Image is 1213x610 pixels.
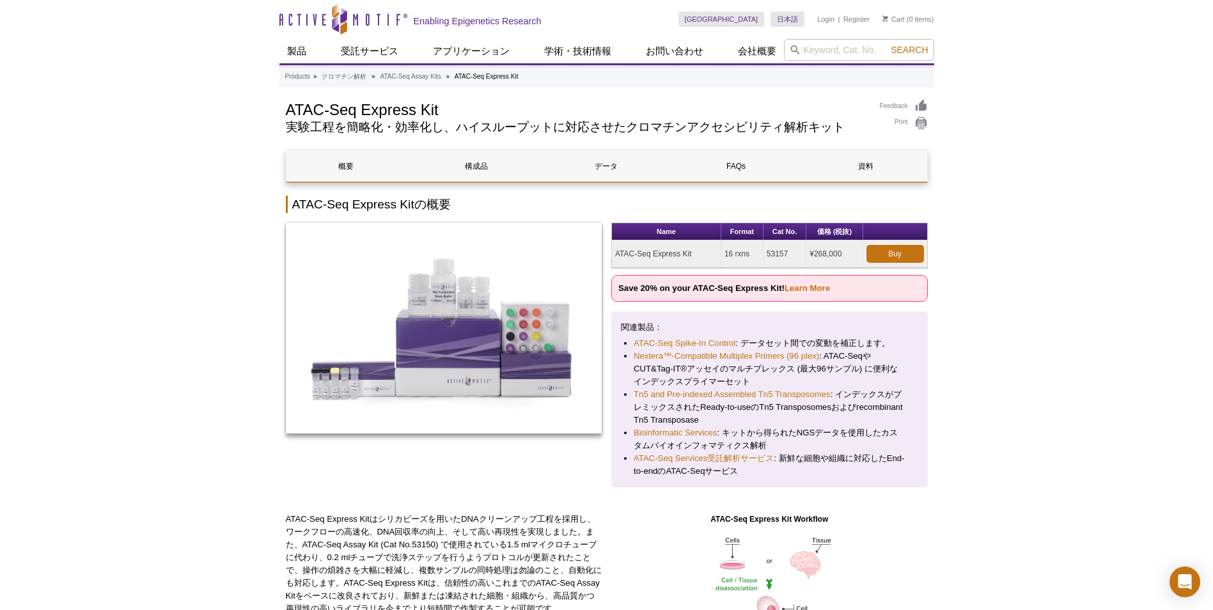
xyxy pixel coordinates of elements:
a: Cart [882,15,905,24]
div: Open Intercom Messenger [1170,567,1200,597]
a: データ [546,151,666,182]
a: Bioinformatic Services [634,426,717,439]
a: 製品 [279,39,314,63]
p: 関連製品： [621,321,918,334]
li: ATAC-Seq Express Kit [455,73,519,80]
th: Format [721,223,763,240]
a: Feedback [880,99,928,113]
td: ATAC-Seq Express Kit [612,240,721,268]
a: Register [843,15,870,24]
a: お問い合わせ [638,39,711,63]
strong: ATAC-Seq Express Kit Workflow [710,515,828,524]
a: ATAC-Seq Assay Kits [380,71,441,82]
a: Print [880,116,928,130]
h2: Enabling Epigenetics Research [414,15,542,27]
li: : 新鮮な細胞や組織に対応したEnd-to-endのATAC-Seqサービス [634,452,905,478]
a: Tn5 and Pre-indexed Assembled Tn5 Transposomes [634,388,831,401]
a: Buy [866,245,924,263]
a: Login [817,15,834,24]
li: » [313,73,317,80]
img: ATAC-Seq Express Kit [286,223,602,434]
th: Name [612,223,721,240]
a: 概要 [286,151,407,182]
button: Search [887,44,932,56]
li: : インデックスがプレミックスされたReady-to-useのTn5 Transposomesおよびrecombinant Tn5 Transposase [634,388,905,426]
h1: ATAC-Seq Express Kit [286,99,867,118]
a: Products [285,71,310,82]
a: FAQs [676,151,796,182]
a: クロマチン解析 [322,71,366,82]
a: 受託サービス [333,39,406,63]
span: Search [891,45,928,55]
td: ¥268,000 [806,240,863,268]
strong: Save 20% on your ATAC-Seq Express Kit! [618,283,830,293]
li: : データセット間での変動を補正します。 [634,337,905,350]
a: [GEOGRAPHIC_DATA] [678,12,765,27]
th: Cat No. [763,223,806,240]
h2: 実験工程を簡略化・効率化し、ハイスループットに対応させたクロマチンアクセシビリティ解析キット [286,121,867,133]
li: : キットから得られたNGSデータを使用したカスタムバイオインフォマティクス解析 [634,426,905,452]
a: ATAC-Seq Spike-In Control [634,337,735,350]
li: » [372,73,375,80]
li: (0 items) [882,12,934,27]
a: 日本語 [771,12,804,27]
a: 構成品 [416,151,536,182]
li: : ATAC-SeqやCUT&Tag-IT®アッセイのマルチプレックス (最大96サンプル) に便利なインデックスプライマーセット [634,350,905,388]
td: 16 rxns [721,240,763,268]
li: » [446,73,450,80]
img: Your Cart [882,15,888,22]
li: | [838,12,840,27]
input: Keyword, Cat. No. [784,39,934,61]
a: 会社概要 [730,39,784,63]
h2: ATAC-Seq Express Kitの概要 [286,196,928,213]
a: 資料 [806,151,926,182]
a: ATAC-Seq Services受託解析サービス [634,452,774,465]
th: 価格 (税抜) [806,223,863,240]
a: Nextera™-Compatible Multiplex Primers (96 plex) [634,350,819,363]
a: 学術・技術情報 [536,39,619,63]
a: アプリケーション [425,39,517,63]
td: 53157 [763,240,806,268]
a: Learn More [785,283,830,293]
